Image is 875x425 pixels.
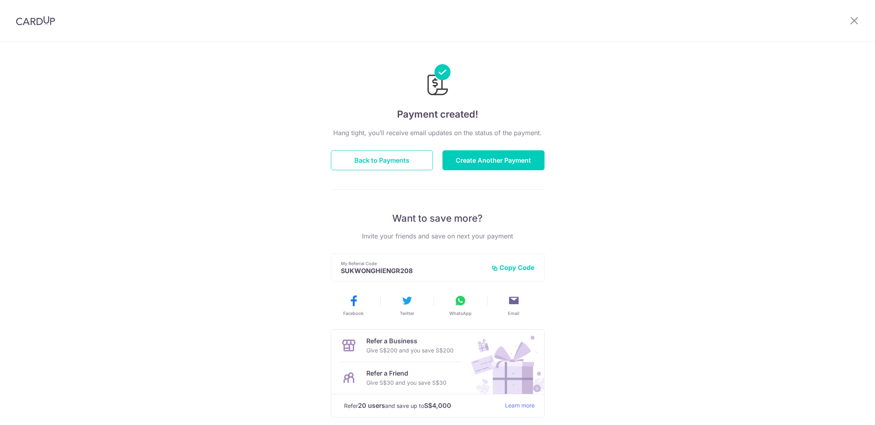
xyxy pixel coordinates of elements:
[366,378,446,388] p: Give S$30 and you save S$30
[366,336,454,346] p: Refer a Business
[442,150,545,170] button: Create Another Payment
[344,401,499,411] p: Refer and save up to
[330,294,377,317] button: Facebook
[508,310,519,317] span: Email
[358,401,385,410] strong: 20 users
[331,231,545,241] p: Invite your friends and save on next your payment
[383,294,431,317] button: Twitter
[400,310,414,317] span: Twitter
[366,368,446,378] p: Refer a Friend
[331,128,545,138] p: Hang tight, you’ll receive email updates on the status of the payment.
[492,264,535,272] button: Copy Code
[490,294,537,317] button: Email
[449,310,472,317] span: WhatsApp
[424,401,451,410] strong: S$4,000
[341,267,485,275] p: SUKWONGHIENGR208
[437,294,484,317] button: WhatsApp
[343,310,364,317] span: Facebook
[505,401,535,411] a: Learn more
[341,260,485,267] p: My Referral Code
[464,330,544,394] img: Refer
[331,212,545,225] p: Want to save more?
[425,64,450,98] img: Payments
[331,107,545,122] h4: Payment created!
[331,150,433,170] button: Back to Payments
[366,346,454,355] p: Give S$200 and you save S$200
[16,16,55,26] img: CardUp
